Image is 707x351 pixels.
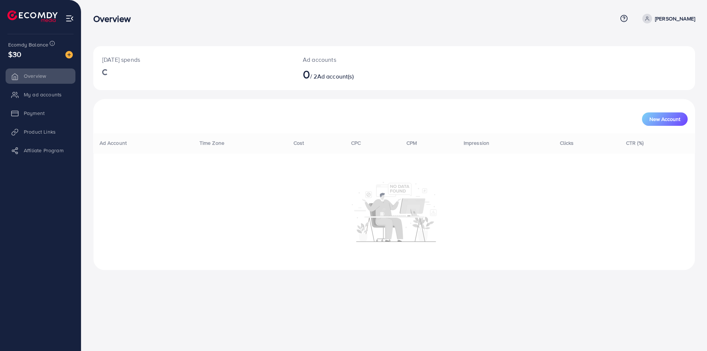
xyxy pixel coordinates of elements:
span: $30 [8,49,21,60]
button: New Account [642,112,688,126]
span: Ad account(s) [317,72,354,80]
p: [PERSON_NAME] [655,14,695,23]
img: logo [7,10,58,22]
a: [PERSON_NAME] [639,14,695,23]
h3: Overview [93,13,137,24]
h2: / 2 [303,67,435,81]
p: [DATE] spends [102,55,285,64]
p: Ad accounts [303,55,435,64]
img: image [65,51,73,58]
img: menu [65,14,74,23]
span: New Account [649,117,680,122]
span: 0 [303,66,310,83]
span: Ecomdy Balance [8,41,48,48]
